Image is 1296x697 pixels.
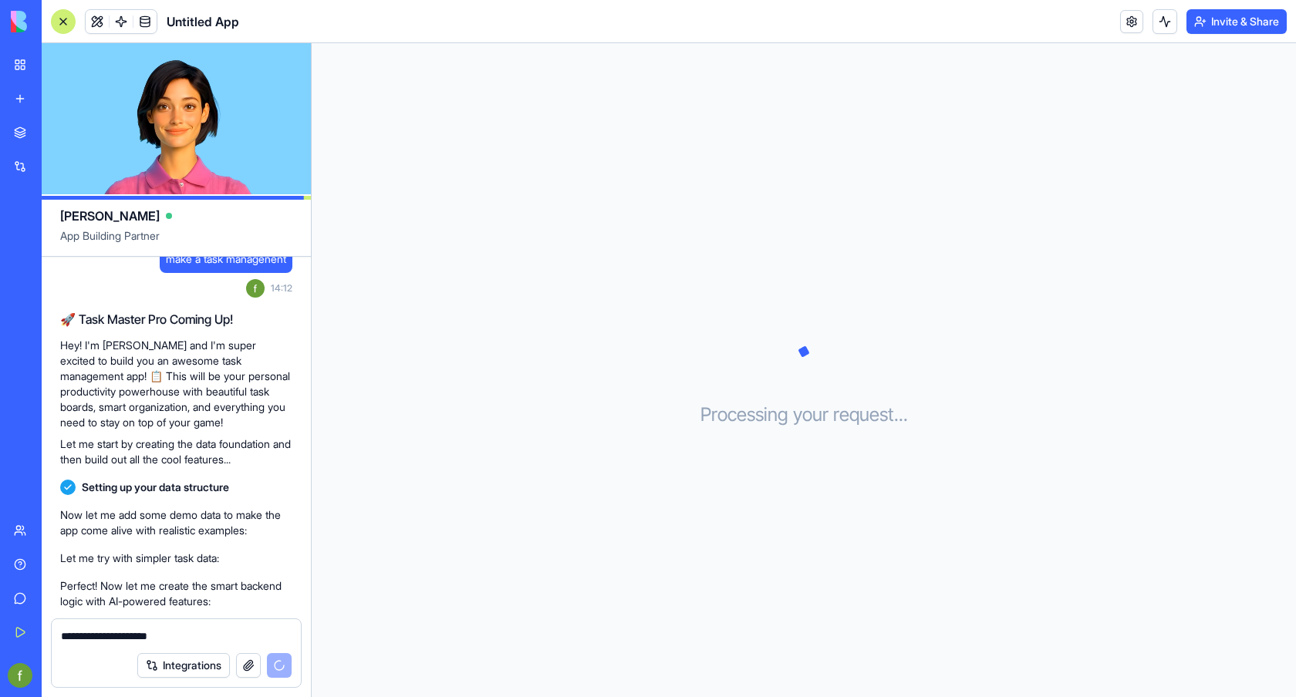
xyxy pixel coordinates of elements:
[903,402,908,427] span: .
[167,12,239,31] span: Untitled App
[60,436,292,467] p: Let me start by creating the data foundation and then build out all the cool features...
[271,282,292,295] span: 14:12
[700,402,908,427] h3: Processing your request
[60,507,292,538] p: Now let me add some demo data to make the app come alive with realistic examples:
[166,251,286,267] span: make a task managenent
[137,653,230,678] button: Integrations
[60,228,292,256] span: App Building Partner
[60,207,160,225] span: [PERSON_NAME]
[899,402,903,427] span: .
[1186,9,1287,34] button: Invite & Share
[11,11,106,32] img: logo
[60,338,292,430] p: Hey! I'm [PERSON_NAME] and I'm super excited to build you an awesome task management app! 📋 This ...
[894,402,899,427] span: .
[60,551,292,566] p: Let me try with simpler task data:
[60,578,292,609] p: Perfect! Now let me create the smart backend logic with AI-powered features:
[8,663,32,688] img: ACg8ocKA1FzP2qudb9USi5MyR4fAU73wj1wSpwiZCkl8v_kQMVkNtg=s96-c
[82,480,229,495] span: Setting up your data structure
[246,279,265,298] img: ACg8ocKA1FzP2qudb9USi5MyR4fAU73wj1wSpwiZCkl8v_kQMVkNtg=s96-c
[60,310,292,328] h2: 🚀 Task Master Pro Coming Up!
